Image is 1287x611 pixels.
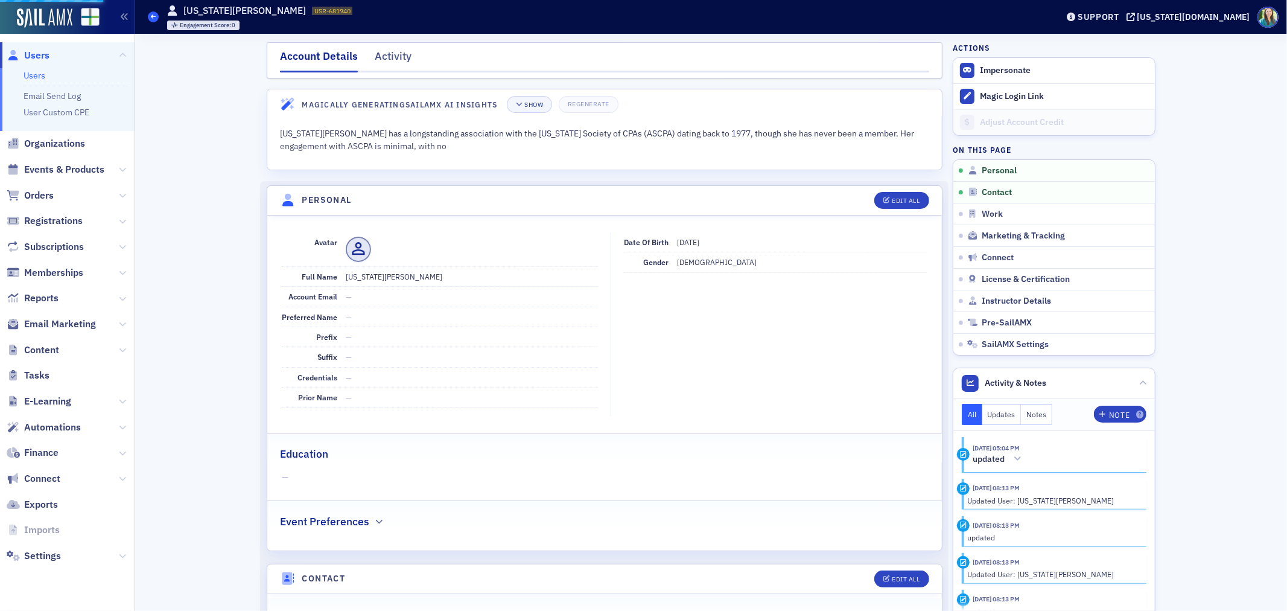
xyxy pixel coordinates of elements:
dd: [DEMOGRAPHIC_DATA] [677,252,927,272]
span: Gender [643,257,669,267]
span: — [346,312,352,322]
time: 4/25/2022 08:13 PM [973,484,1020,492]
span: Full Name [302,272,337,281]
a: E-Learning [7,395,71,408]
a: Events & Products [7,163,104,176]
span: USR-681940 [314,7,351,15]
span: Contact [982,187,1012,198]
a: Email Send Log [24,91,81,101]
div: Update [957,593,970,606]
a: Exports [7,498,58,511]
div: Note [1109,412,1130,418]
span: Marketing & Tracking [982,231,1066,242]
span: Preferred Name [282,312,337,322]
span: Credentials [297,373,337,382]
button: Impersonate [980,65,1031,76]
span: License & Certification [982,274,1070,285]
button: Show [507,96,552,113]
span: Engagement Score : [180,21,232,29]
div: updated [968,532,1139,543]
a: Content [7,344,59,357]
h5: updated [973,454,1005,465]
h4: Magically Generating SailAMX AI Insights [302,99,502,110]
h4: On this page [953,144,1155,155]
a: Finance [7,446,59,459]
button: Magic Login Link [953,83,1155,109]
a: Reports [7,292,59,305]
span: Prefix [316,332,337,342]
a: Email Marketing [7,318,96,331]
img: SailAMX [81,8,100,27]
span: Imports [24,523,60,537]
span: Activity & Notes [985,377,1047,389]
span: [DATE] [677,237,699,247]
span: Tasks [24,369,49,382]
span: Subscriptions [24,240,84,254]
h4: Personal [302,194,352,206]
div: Activity [957,482,970,495]
div: Show [524,101,543,108]
div: Engagement Score: 0 [167,21,240,30]
span: Settings [24,549,61,563]
span: E-Learning [24,395,71,408]
h2: Education [280,446,328,462]
span: Prior Name [298,392,337,402]
span: Exports [24,498,58,511]
button: All [962,404,982,425]
a: Connect [7,472,60,485]
div: Magic Login Link [980,91,1149,102]
span: — [346,352,352,362]
span: Content [24,344,59,357]
div: Update [957,519,970,532]
time: 4/25/2022 08:13 PM [973,558,1020,566]
span: — [346,392,352,402]
a: Orders [7,189,54,202]
span: Profile [1257,7,1279,28]
span: Work [982,209,1003,220]
span: SailAMX Settings [982,339,1049,350]
span: Pre-SailAMX [982,318,1032,328]
a: Automations [7,421,81,434]
span: — [346,373,352,382]
h2: Event Preferences [280,514,369,529]
span: Registrations [24,214,83,228]
a: Users [7,49,49,62]
button: Note [1094,406,1146,423]
img: SailAMX [17,8,72,28]
span: Reports [24,292,59,305]
div: Updated User: [US_STATE][PERSON_NAME] [968,569,1139,580]
a: Users [24,70,45,81]
a: Subscriptions [7,240,84,254]
button: Regenerate [559,96,618,113]
div: Activity [957,556,970,569]
span: Avatar [314,237,337,247]
span: Organizations [24,137,85,150]
span: Date of Birth [624,237,669,247]
div: Adjust Account Credit [980,117,1149,128]
span: Suffix [317,352,337,362]
div: 0 [180,22,236,29]
span: Automations [24,421,81,434]
h1: [US_STATE][PERSON_NAME] [183,4,306,18]
span: Memberships [24,266,83,280]
div: Activity [375,48,412,71]
span: Finance [24,446,59,459]
div: Edit All [892,197,920,204]
a: Settings [7,549,61,563]
h4: Actions [953,42,990,53]
a: Memberships [7,266,83,280]
dd: [US_STATE][PERSON_NAME] [346,267,598,286]
span: Connect [982,252,1014,263]
button: Notes [1021,404,1052,425]
time: 4/25/2022 08:13 PM [973,595,1020,603]
a: Imports [7,523,60,537]
span: Users [24,49,49,62]
a: View Homepage [72,8,100,28]
div: Support [1078,11,1119,22]
a: Adjust Account Credit [953,109,1155,135]
span: Personal [982,165,1017,176]
time: 10/5/2022 05:04 PM [973,444,1020,452]
span: Events & Products [24,163,104,176]
time: 4/25/2022 08:13 PM [973,521,1020,529]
